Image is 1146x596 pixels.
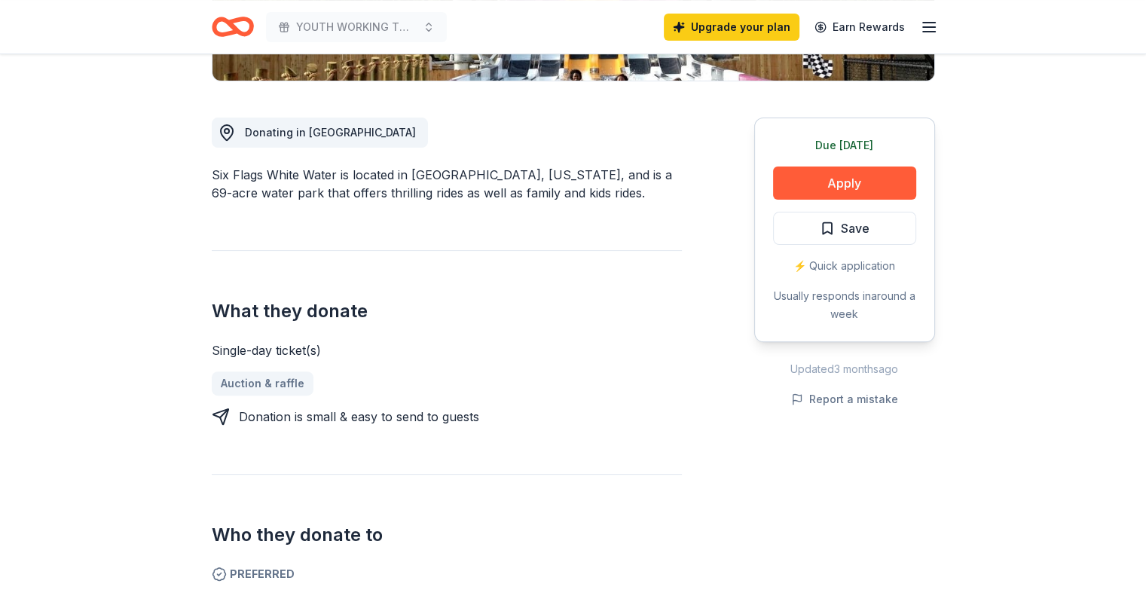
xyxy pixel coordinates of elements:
h2: What they donate [212,299,682,323]
a: Earn Rewards [805,14,914,41]
div: Single-day ticket(s) [212,341,682,359]
span: Donating in [GEOGRAPHIC_DATA] [245,126,416,139]
span: Preferred [212,565,682,583]
div: ⚡️ Quick application [773,257,916,275]
a: Home [212,9,254,44]
button: YOUTH WORKING TO END HUNGRY [266,12,447,42]
div: Donation is small & easy to send to guests [239,408,479,426]
button: Apply [773,167,916,200]
div: Updated 3 months ago [754,360,935,378]
span: YOUTH WORKING TO END HUNGRY [296,18,417,36]
h2: Who they donate to [212,523,682,547]
div: Six Flags White Water is located in [GEOGRAPHIC_DATA], [US_STATE], and is a 69-acre water park th... [212,166,682,202]
a: Auction & raffle [212,371,313,396]
div: Due [DATE] [773,136,916,154]
span: Save [841,219,869,238]
button: Report a mistake [791,390,898,408]
a: Upgrade your plan [664,14,799,41]
button: Save [773,212,916,245]
div: Usually responds in around a week [773,287,916,323]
